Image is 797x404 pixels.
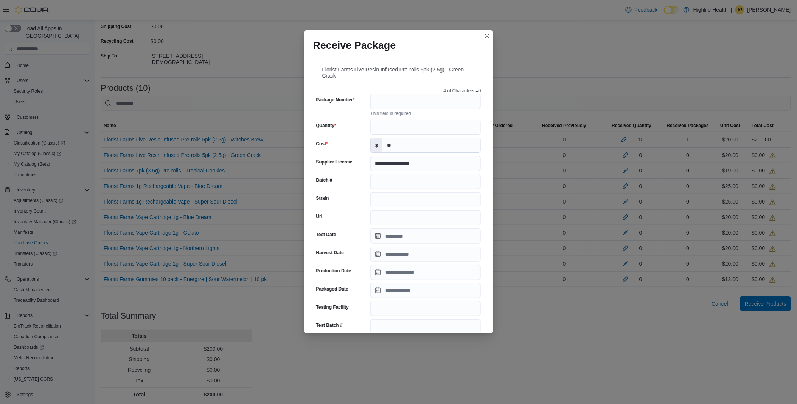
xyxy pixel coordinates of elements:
[316,195,329,201] label: Strain
[370,109,481,117] div: This field is required
[316,141,328,147] label: Cost
[444,88,481,94] p: # of Characters = 0
[316,304,349,310] label: Testing Facility
[371,138,382,152] label: $
[316,177,332,183] label: Batch #
[483,32,492,41] button: Closes this modal window
[370,247,481,262] input: Press the down key to open a popover containing a calendar.
[313,39,396,51] h1: Receive Package
[316,159,353,165] label: Supplier License
[316,213,323,219] label: Url
[370,228,481,244] input: Press the down key to open a popover containing a calendar.
[316,250,344,256] label: Harvest Date
[370,265,481,280] input: Press the down key to open a popover containing a calendar.
[316,232,336,238] label: Test Date
[316,268,351,274] label: Production Date
[370,283,481,298] input: Press the down key to open a popover containing a calendar.
[313,57,484,85] div: Florist Farms Live Resin Infused Pre-rolls 5pk (2.5g) - Green Crack
[316,123,336,129] label: Quantity
[316,322,343,328] label: Test Batch #
[316,97,355,103] label: Package Number
[316,286,348,292] label: Packaged Date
